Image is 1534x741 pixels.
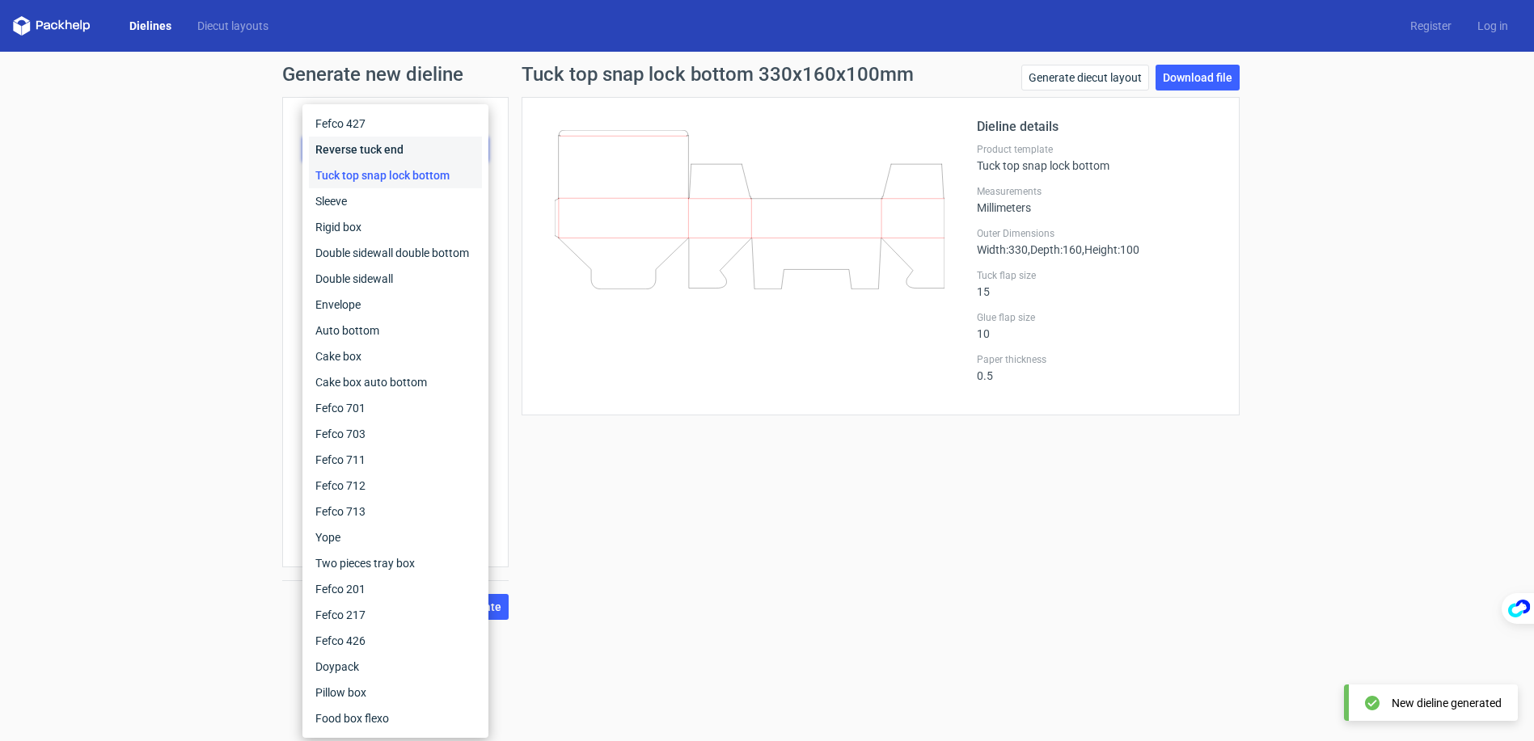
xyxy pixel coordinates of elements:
[1028,243,1082,256] span: , Depth : 160
[309,292,482,318] div: Envelope
[309,576,482,602] div: Fefco 201
[977,311,1219,340] div: 10
[309,162,482,188] div: Tuck top snap lock bottom
[977,311,1219,324] label: Glue flap size
[309,602,482,628] div: Fefco 217
[977,243,1028,256] span: Width : 330
[116,18,184,34] a: Dielines
[309,266,482,292] div: Double sidewall
[309,499,482,524] div: Fefco 713
[1082,243,1139,256] span: , Height : 100
[977,185,1219,214] div: Millimeters
[309,240,482,266] div: Double sidewall double bottom
[977,117,1219,137] h2: Dieline details
[977,143,1219,172] div: Tuck top snap lock bottom
[309,343,482,369] div: Cake box
[977,269,1219,298] div: 15
[309,421,482,447] div: Fefco 703
[1397,18,1464,34] a: Register
[309,214,482,240] div: Rigid box
[977,227,1219,240] label: Outer Dimensions
[977,353,1219,366] label: Paper thickness
[309,111,482,137] div: Fefco 427
[309,680,482,705] div: Pillow box
[977,269,1219,282] label: Tuck flap size
[977,185,1219,198] label: Measurements
[1464,18,1521,34] a: Log in
[1156,65,1240,91] a: Download file
[309,137,482,162] div: Reverse tuck end
[309,447,482,473] div: Fefco 711
[309,524,482,550] div: Yope
[309,395,482,421] div: Fefco 701
[309,188,482,214] div: Sleeve
[1392,695,1502,711] div: New dieline generated
[282,65,1253,84] h1: Generate new dieline
[977,353,1219,382] div: 0.5
[309,705,482,731] div: Food box flexo
[309,473,482,499] div: Fefco 712
[309,628,482,654] div: Fefco 426
[1021,65,1149,91] a: Generate diecut layout
[522,65,914,84] h1: Tuck top snap lock bottom 330x160x100mm
[309,550,482,576] div: Two pieces tray box
[309,654,482,680] div: Doypack
[184,18,281,34] a: Diecut layouts
[977,143,1219,156] label: Product template
[309,369,482,395] div: Cake box auto bottom
[309,318,482,343] div: Auto bottom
